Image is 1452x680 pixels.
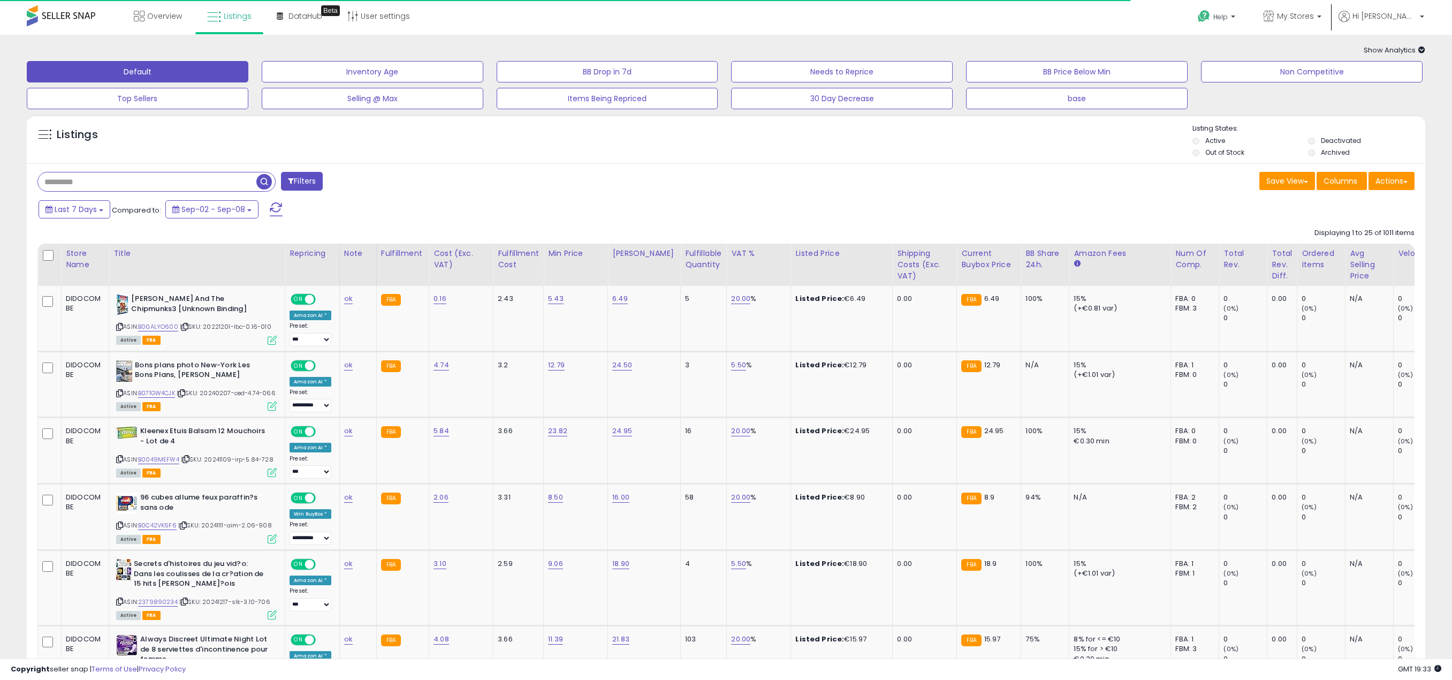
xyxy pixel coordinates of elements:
[731,294,782,304] div: %
[116,294,277,344] div: ASIN:
[1223,304,1238,313] small: (0%)
[1398,360,1441,370] div: 0
[1223,248,1263,270] div: Total Rev.
[731,360,782,370] div: %
[290,389,331,413] div: Preset:
[795,493,884,502] div: €8.90
[314,560,331,569] span: OFF
[1302,446,1345,456] div: 0
[1302,512,1345,522] div: 0
[381,493,401,504] small: FBA
[179,598,270,606] span: | SKU: 20241217-slk-3.10-706
[1074,569,1162,578] div: (+€1.01 var)
[1223,569,1238,578] small: (0%)
[116,559,131,580] img: 51claA+zd8L._SL40_.jpg
[961,493,981,504] small: FBA
[795,634,844,644] b: Listed Price:
[897,360,948,370] div: 0.00
[1223,380,1267,389] div: 0
[1175,436,1211,446] div: FBM: 0
[966,61,1188,82] button: BB Price Below Min
[1302,578,1345,588] div: 0
[548,360,565,371] a: 12.79
[1074,559,1162,569] div: 15%
[1398,313,1441,323] div: 0
[139,664,186,674] a: Privacy Policy
[262,88,483,109] button: Selling @ Max
[314,494,331,503] span: OFF
[138,455,179,464] a: B0049MEFW4
[1074,360,1162,370] div: 15%
[612,426,632,436] a: 24.95
[548,558,563,569] a: 9.06
[1223,437,1238,445] small: (0%)
[897,426,948,436] div: 0.00
[116,634,138,656] img: 513mM1uFhJL._SL40_.jpg
[897,248,952,282] div: Shipping Costs (Exc. VAT)
[548,492,563,503] a: 8.50
[1302,294,1345,304] div: 0
[1302,569,1317,578] small: (0%)
[731,248,786,259] div: VAT %
[66,559,101,578] div: DIDOCOM BE
[135,360,265,383] b: Bons plans photo New-York Les Bons Plans, [PERSON_NAME]
[1074,259,1080,269] small: Amazon Fees.
[116,360,277,410] div: ASIN:
[1302,503,1317,511] small: (0%)
[961,634,981,646] small: FBA
[1398,569,1413,578] small: (0%)
[731,426,750,436] a: 20.00
[178,521,272,530] span: | SKU: 20241111-aim-2.06-908
[1398,512,1441,522] div: 0
[27,88,248,109] button: Top Sellers
[66,493,101,512] div: DIDOCOM BE
[1175,634,1211,644] div: FBA: 1
[548,293,564,304] a: 5.43
[1398,371,1413,379] small: (0%)
[142,469,161,478] span: FBA
[344,426,353,436] a: ok
[1223,493,1267,502] div: 0
[685,248,722,270] div: Fulfillable Quantity
[1205,148,1244,157] label: Out of Stock
[612,293,628,304] a: 6.49
[140,493,270,515] b: 96 cubes allume feux paraffin?s sans ode
[497,61,718,82] button: BB Drop in 7d
[795,634,884,644] div: €15.97
[165,200,259,218] button: Sep-02 - Sep-08
[290,248,335,259] div: Repricing
[116,611,141,620] span: All listings currently available for purchase on Amazon
[1321,136,1361,145] label: Deactivated
[142,336,161,345] span: FBA
[1302,360,1345,370] div: 0
[290,509,331,519] div: Win BuyBox *
[1223,634,1267,644] div: 0
[1197,10,1211,23] i: Get Help
[795,248,888,259] div: Listed Price
[1350,493,1385,502] div: N/A
[685,559,718,569] div: 4
[685,294,718,304] div: 5
[1175,294,1211,304] div: FBA: 0
[498,634,535,644] div: 3.66
[1350,294,1385,304] div: N/A
[314,636,331,645] span: OFF
[795,559,884,569] div: €18.90
[116,469,141,478] span: All listings currently available for purchase on Amazon
[497,88,718,109] button: Items Being Repriced
[177,389,276,397] span: | SKU: 20240207-ced-4.74-066
[612,558,629,569] a: 18.90
[1025,360,1061,370] div: N/A
[1272,634,1289,644] div: 0.00
[1223,360,1267,370] div: 0
[1175,569,1211,578] div: FBM: 1
[1398,380,1441,389] div: 0
[897,493,948,502] div: 0.00
[1350,634,1385,644] div: N/A
[1352,11,1417,21] span: Hi [PERSON_NAME]
[1074,370,1162,380] div: (+€1.01 var)
[1025,294,1061,304] div: 100%
[1272,493,1289,502] div: 0.00
[181,455,273,464] span: | SKU: 20241109-irp-5.84-728
[612,360,632,371] a: 24.50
